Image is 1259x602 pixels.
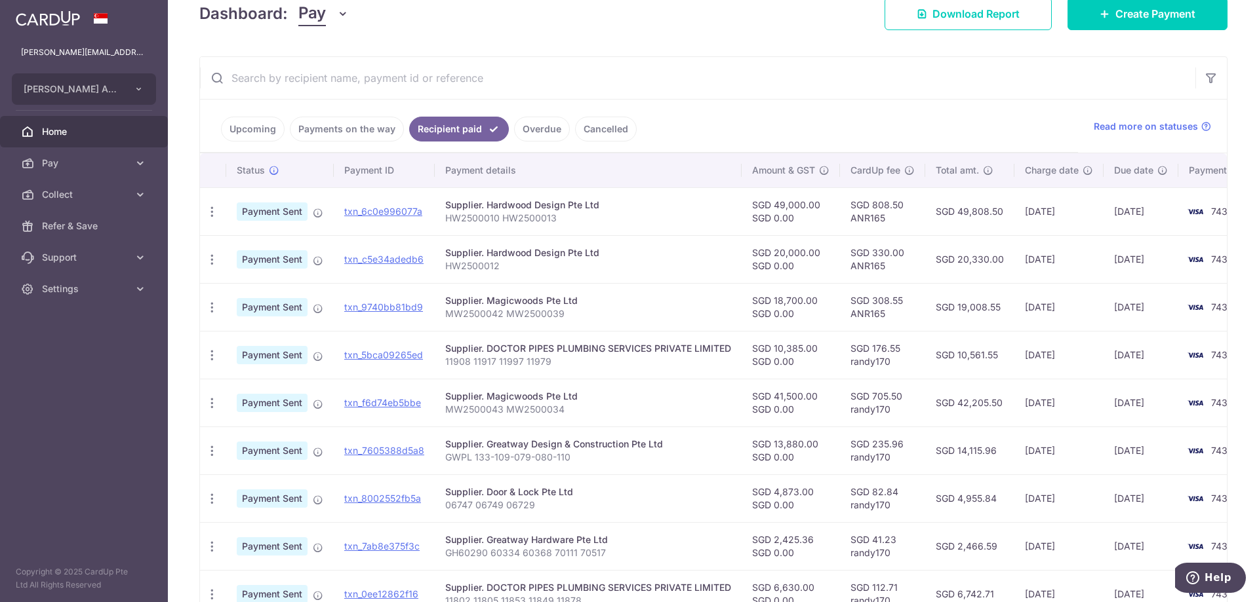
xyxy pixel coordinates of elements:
td: SGD 20,000.00 SGD 0.00 [742,235,840,283]
a: Payments on the way [290,117,404,141]
td: SGD 4,873.00 SGD 0.00 [742,474,840,522]
span: 7432 [1211,301,1233,312]
td: SGD 82.84 randy170 [840,474,925,522]
span: Payment Sent [237,489,308,508]
span: Pay [298,1,326,26]
img: Bank Card [1182,204,1209,219]
td: SGD 42,205.50 [925,379,1014,426]
td: SGD 18,700.00 SGD 0.00 [742,283,840,331]
span: Total amt. [936,164,979,177]
p: 06747 06749 06729 [445,499,731,512]
td: SGD 705.50 randy170 [840,379,925,426]
td: SGD 14,115.96 [925,426,1014,474]
p: HW2500012 [445,259,731,273]
a: txn_6c0e996077a [344,206,422,217]
img: CardUp [16,10,80,26]
span: Settings [42,282,129,295]
img: Bank Card [1182,299,1209,315]
p: MW2500043 MW2500034 [445,403,731,416]
span: 7432 [1211,445,1233,456]
span: 7432 [1211,540,1233,552]
td: [DATE] [1014,379,1104,426]
td: [DATE] [1104,522,1178,570]
td: SGD 4,955.84 [925,474,1014,522]
img: Bank Card [1182,443,1209,459]
span: Payment Sent [237,202,308,221]
td: [DATE] [1104,235,1178,283]
span: 7432 [1211,397,1233,408]
span: [PERSON_NAME] AND ARCHE PTE. LTD. [24,83,121,96]
td: [DATE] [1104,331,1178,379]
td: SGD 20,330.00 [925,235,1014,283]
p: MW2500042 MW2500039 [445,307,731,320]
a: Recipient paid [409,117,509,141]
td: SGD 13,880.00 SGD 0.00 [742,426,840,474]
td: [DATE] [1104,426,1178,474]
img: Bank Card [1182,252,1209,267]
span: 7432 [1211,254,1233,265]
a: txn_c5e34adedb6 [344,254,424,265]
img: Bank Card [1182,347,1209,363]
td: SGD 235.96 randy170 [840,426,925,474]
td: SGD 308.55 ANR165 [840,283,925,331]
td: SGD 2,425.36 SGD 0.00 [742,522,840,570]
span: Payment Sent [237,346,308,364]
td: [DATE] [1014,331,1104,379]
a: Overdue [514,117,570,141]
span: Create Payment [1115,6,1195,22]
a: Upcoming [221,117,285,141]
td: [DATE] [1014,522,1104,570]
a: txn_0ee12862f16 [344,588,418,599]
iframe: Opens a widget where you can find more information [1175,563,1246,595]
span: Home [42,125,129,138]
span: Collect [42,188,129,201]
a: txn_7605388d5a8 [344,445,424,456]
span: CardUp fee [850,164,900,177]
td: SGD 10,385.00 SGD 0.00 [742,331,840,379]
td: [DATE] [1014,474,1104,522]
a: Cancelled [575,117,637,141]
a: txn_5bca09265ed [344,349,423,360]
img: Bank Card [1182,395,1209,411]
span: Due date [1114,164,1153,177]
td: SGD 10,561.55 [925,331,1014,379]
span: Payment Sent [237,442,308,460]
div: Supplier. DOCTOR PIPES PLUMBING SERVICES PRIVATE LIMITED [445,581,731,594]
p: HW2500010 HW2500013 [445,212,731,225]
td: SGD 49,000.00 SGD 0.00 [742,187,840,235]
img: Bank Card [1182,491,1209,506]
a: Read more on statuses [1094,120,1211,133]
span: Payment Sent [237,298,308,316]
span: Download Report [932,6,1020,22]
p: 11908 11917 11997 11979 [445,355,731,368]
span: Payment Sent [237,250,308,269]
div: Supplier. Greatway Design & Construction Pte Ltd [445,438,731,451]
input: Search by recipient name, payment id or reference [200,57,1195,99]
td: [DATE] [1104,283,1178,331]
th: Payment ID [334,153,435,187]
div: Supplier. Hardwood Design Pte Ltd [445,198,731,212]
span: 7432 [1211,349,1233,360]
td: SGD 176.55 randy170 [840,331,925,379]
span: Charge date [1025,164,1079,177]
div: Supplier. Magicwoods Pte Ltd [445,294,731,307]
span: Payment Sent [237,537,308,555]
img: Bank Card [1182,538,1209,554]
div: Supplier. DOCTOR PIPES PLUMBING SERVICES PRIVATE LIMITED [445,342,731,355]
span: Support [42,251,129,264]
span: 7432 [1211,206,1233,217]
span: Payment Sent [237,394,308,412]
td: [DATE] [1014,426,1104,474]
td: [DATE] [1104,379,1178,426]
div: Supplier. Magicwoods Pte Ltd [445,390,731,403]
span: Amount & GST [752,164,815,177]
span: 7432 [1211,493,1233,504]
a: txn_9740bb81bd9 [344,301,423,312]
button: [PERSON_NAME] AND ARCHE PTE. LTD. [12,73,156,105]
h4: Dashboard: [199,2,288,26]
a: txn_f6d74eb5bbe [344,397,421,408]
td: [DATE] [1014,187,1104,235]
div: Supplier. Hardwood Design Pte Ltd [445,246,731,259]
td: SGD 41,500.00 SGD 0.00 [742,379,840,426]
